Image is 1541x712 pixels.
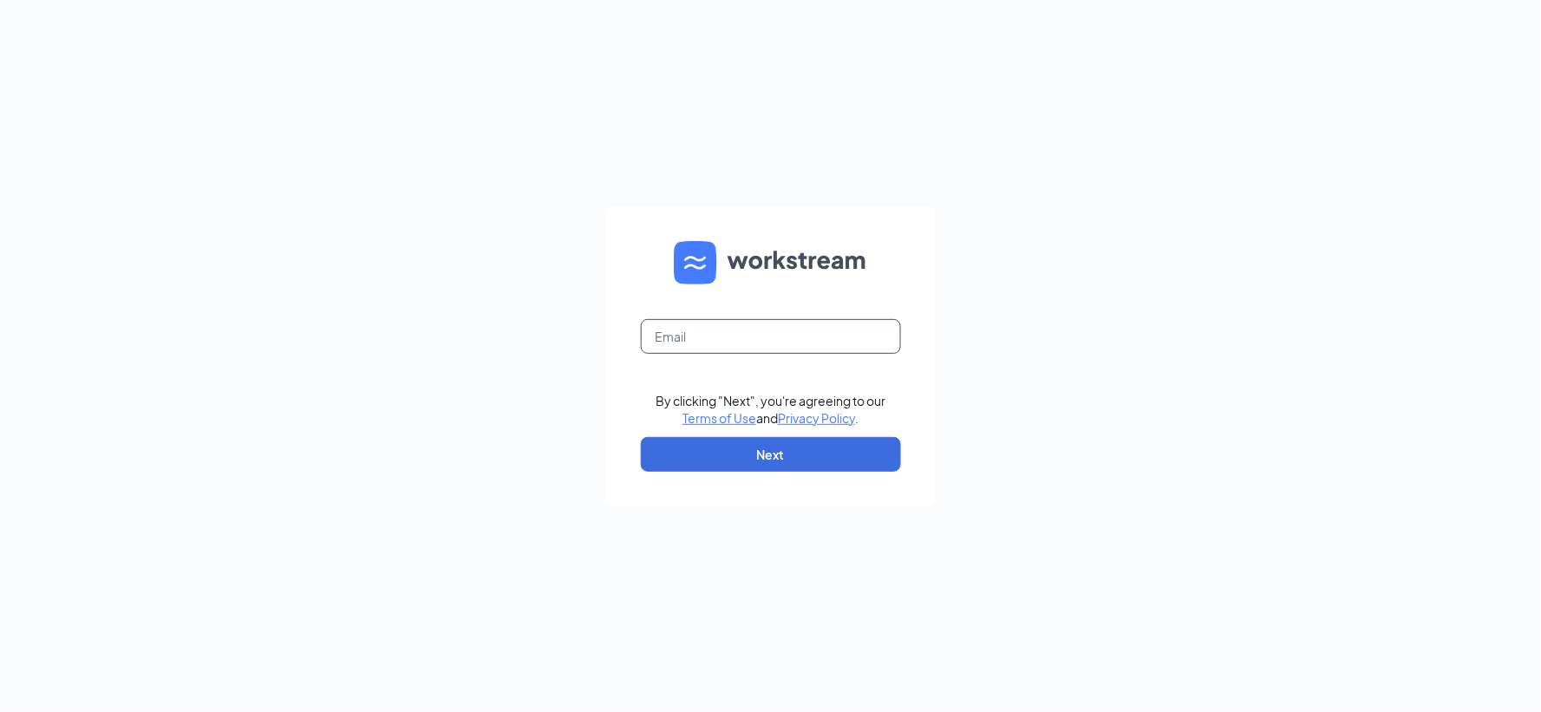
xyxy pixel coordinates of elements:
[641,437,901,472] button: Next
[674,241,868,284] img: WS logo and Workstream text
[682,410,756,426] a: Terms of Use
[641,319,901,354] input: Email
[778,410,855,426] a: Privacy Policy
[656,392,885,427] div: By clicking "Next", you're agreeing to our and .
